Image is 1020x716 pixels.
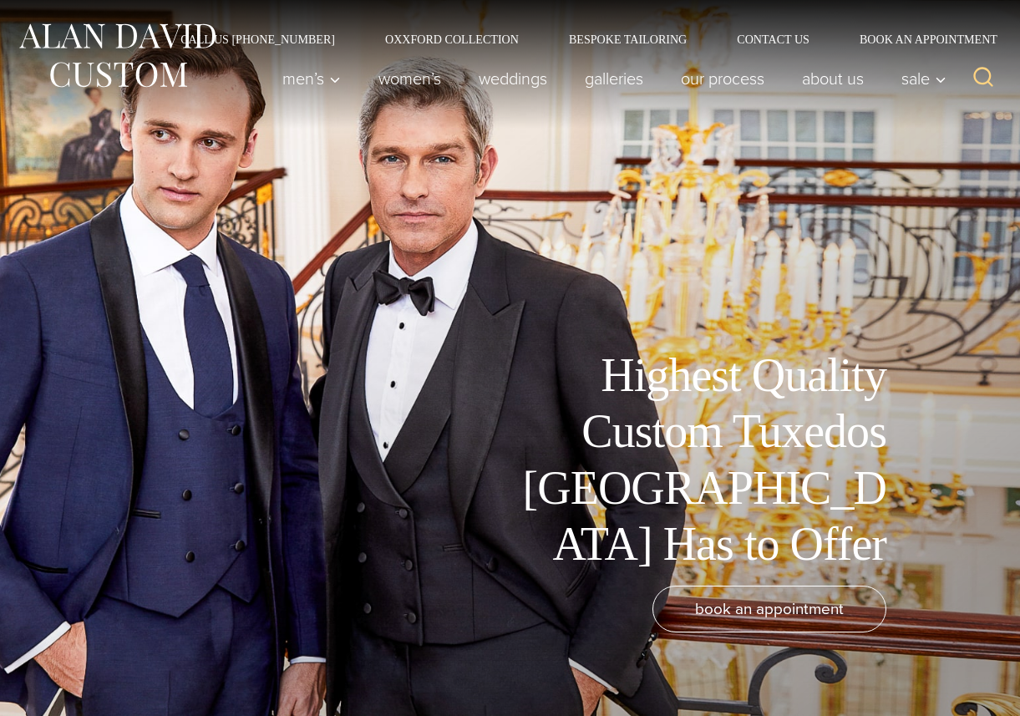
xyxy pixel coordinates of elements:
span: Men’s [282,70,341,87]
a: Our Process [662,62,784,95]
a: Book an Appointment [835,33,1003,45]
a: About Us [784,62,883,95]
nav: Primary Navigation [264,62,956,95]
button: View Search Form [963,58,1003,99]
a: Women’s [360,62,460,95]
img: Alan David Custom [17,18,217,93]
a: weddings [460,62,566,95]
a: Oxxford Collection [360,33,544,45]
span: book an appointment [695,597,844,621]
span: Sale [901,70,946,87]
h1: Highest Quality Custom Tuxedos [GEOGRAPHIC_DATA] Has to Offer [510,348,886,572]
a: book an appointment [652,586,886,632]
a: Galleries [566,62,662,95]
a: Contact Us [712,33,835,45]
a: Call Us [PHONE_NUMBER] [155,33,360,45]
nav: Secondary Navigation [155,33,1003,45]
a: Bespoke Tailoring [544,33,712,45]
